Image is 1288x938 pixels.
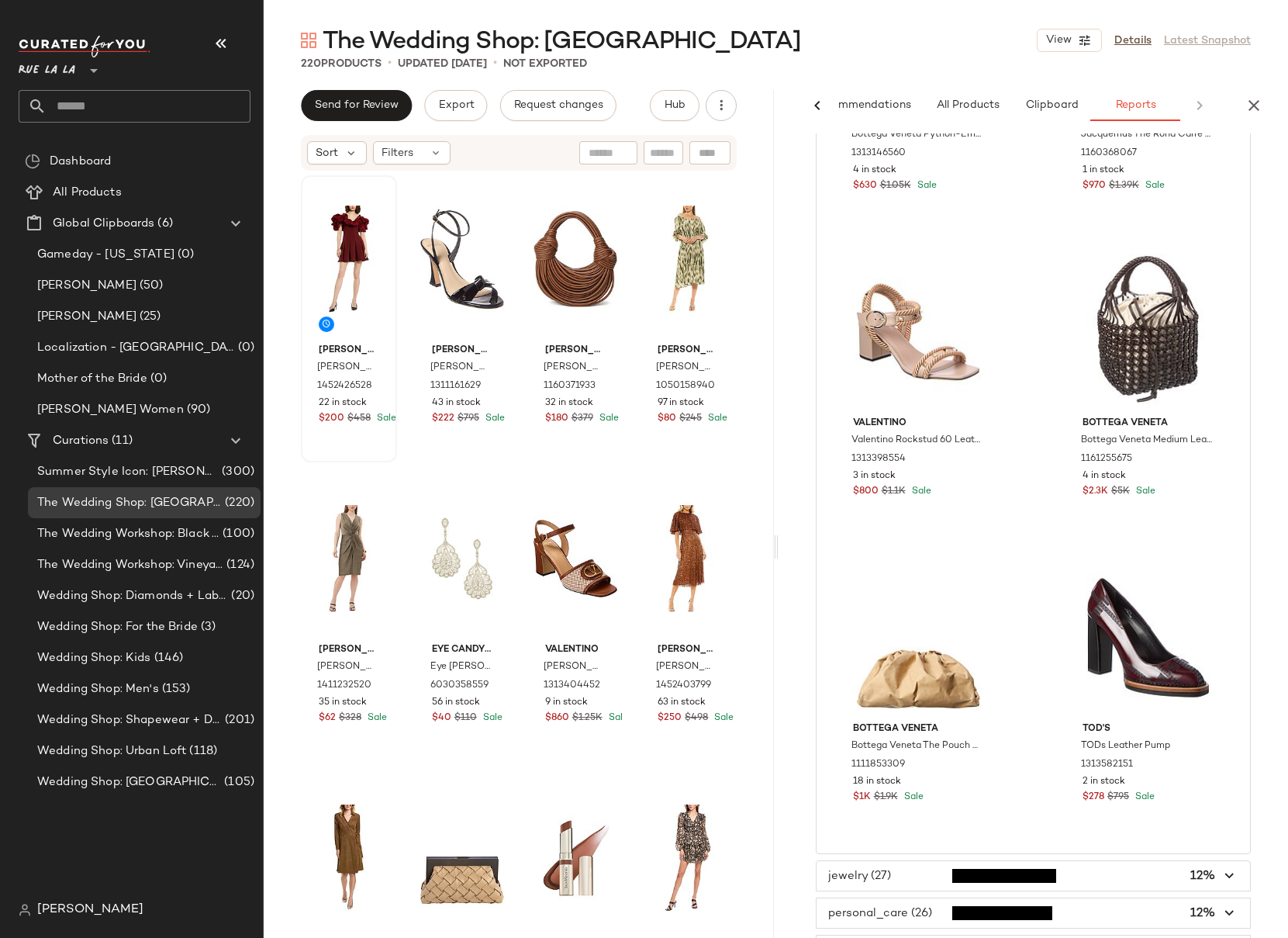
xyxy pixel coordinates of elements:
[482,414,505,424] span: Sale
[316,145,338,161] span: Sort
[544,379,596,393] span: 1160371933
[25,154,40,169] img: svg%3e
[650,90,699,121] button: Hub
[319,711,336,725] span: $62
[853,417,984,431] span: Valentino
[223,556,254,574] span: (124)
[1024,99,1078,112] span: Clipboard
[851,758,905,772] span: 1111853309
[37,339,235,357] span: Localization - [GEOGRAPHIC_DATA]
[37,463,219,481] span: Summer Style Icon: [PERSON_NAME]
[301,33,316,48] img: svg%3e
[817,898,1251,928] button: personal_care (26)12%
[347,412,371,426] span: $458
[1133,486,1155,497] span: Sale
[1081,128,1212,142] span: Jacquemus The Rond Carre Leather-Trim Shoulder Bag
[398,56,487,72] p: updated [DATE]
[319,396,367,410] span: 22 in stock
[658,696,706,710] span: 63 in stock
[851,739,982,753] span: Bottega Veneta The Pouch Kraft Clutch
[37,556,223,574] span: The Wedding Workshop: Vineyard
[432,344,492,358] span: [PERSON_NAME]
[1083,164,1124,178] span: 1 in stock
[37,618,198,636] span: Wedding Shop: For the Bride
[228,587,254,605] span: (20)
[1083,722,1214,736] span: TOD's
[222,711,254,729] span: (201)
[37,901,143,919] span: [PERSON_NAME]
[319,696,367,710] span: 35 in stock
[880,179,911,193] span: $1.05K
[656,379,715,393] span: 1050158940
[841,254,996,410] img: 1313398554_RLLATH.jpg
[454,711,477,725] span: $110
[306,181,392,337] img: 1452426528_RLLATH.jpg
[1070,559,1226,716] img: 1313582151_RLLATH.jpg
[50,153,111,171] span: Dashboard
[1081,758,1133,772] span: 1313582151
[37,742,186,760] span: Wedding Shop: Urban Loft
[432,643,492,657] span: Eye Candy LA
[493,54,497,73] span: •
[1070,254,1226,410] img: 1161255675_RLLATH.jpg
[853,485,879,499] span: $800
[151,649,184,667] span: (146)
[317,379,372,393] span: 1452426528
[198,618,216,636] span: (3)
[645,780,730,936] img: 1411604066_RLLATH.jpg
[656,660,717,674] span: [PERSON_NAME] Embellished Cape High-Neck Midi Dress
[544,679,600,693] span: 1313404452
[797,99,910,112] span: AI Recommendations
[221,774,254,791] span: (105)
[645,181,730,337] img: 1050158940_RLLATH.jpg
[658,412,676,426] span: $80
[817,861,1251,891] button: jewelry (27)12%
[572,711,603,725] span: $1.25K
[432,396,481,410] span: 43 in stock
[513,99,603,112] span: Request changes
[374,414,396,424] span: Sale
[109,432,133,450] span: (11)
[432,412,454,426] span: $222
[314,99,399,112] span: Send for Review
[545,396,593,410] span: 32 in stock
[656,361,717,375] span: [PERSON_NAME] [PERSON_NAME]
[53,184,122,202] span: All Products
[430,379,481,393] span: 1311161629
[685,711,708,725] span: $498
[19,904,31,916] img: svg%3e
[935,99,999,112] span: All Products
[301,56,382,72] div: Products
[136,277,164,295] span: (50)
[19,36,150,57] img: cfy_white_logo.C9jOOHJF.svg
[430,361,491,375] span: [PERSON_NAME] [PERSON_NAME] 85 Patent Sandal
[222,494,254,512] span: (220)
[658,711,682,725] span: $250
[545,412,568,426] span: $180
[186,742,217,760] span: (118)
[1107,791,1129,805] span: $795
[339,711,361,725] span: $328
[658,643,718,657] span: [PERSON_NAME]
[853,791,871,805] span: $1K
[319,412,344,426] span: $200
[544,361,604,375] span: [PERSON_NAME] & [PERSON_NAME] Leather Hobo Bag
[500,90,616,121] button: Request changes
[432,711,451,725] span: $40
[420,181,505,337] img: 1311161629_RLLATH.jpg
[882,485,906,499] span: $1.1K
[480,713,502,723] span: Sale
[533,780,618,936] img: 1111377442_RLLATH.jpg
[851,128,982,142] span: Bottega Veneta Python-Embossed Leather Pumps
[159,680,191,698] span: (153)
[545,696,588,710] span: 9 in stock
[658,344,718,358] span: [PERSON_NAME]
[645,480,730,637] img: 1452403799_RLLATH.jpg
[874,791,898,805] span: $1.9K
[317,361,378,375] span: [PERSON_NAME] Crepe Godet Hem Mini Dress
[1114,99,1155,112] span: Reports
[1142,181,1165,191] span: Sale
[711,713,734,723] span: Sale
[901,792,924,802] span: Sale
[1109,179,1139,193] span: $1.39K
